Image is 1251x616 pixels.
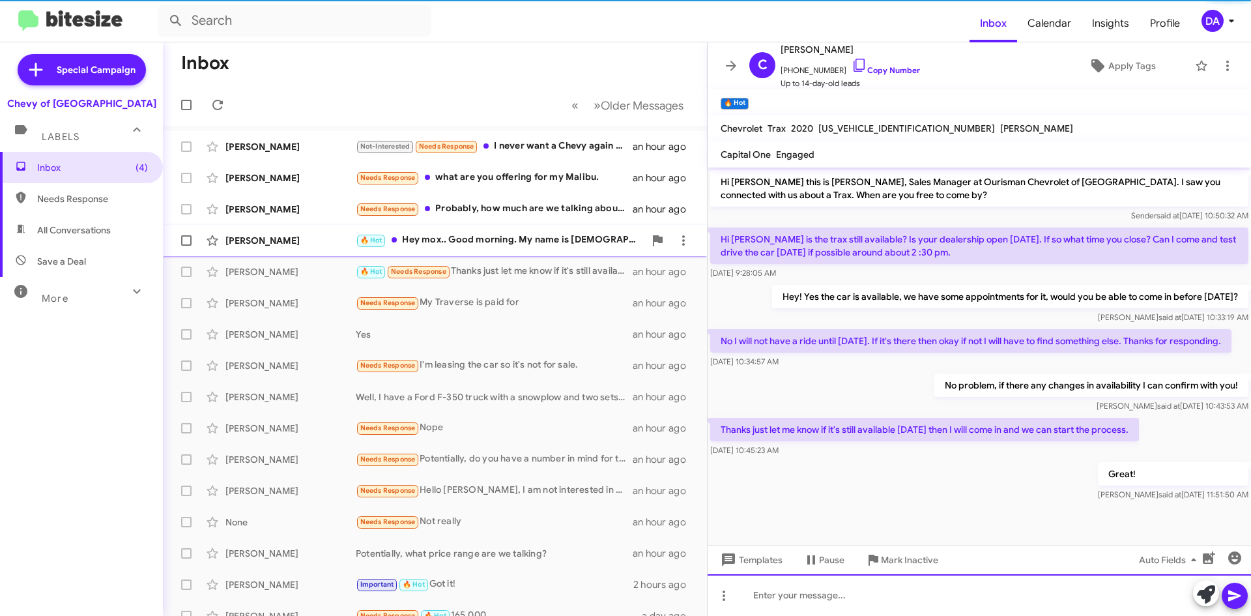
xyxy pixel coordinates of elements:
span: [PERSON_NAME] [DATE] 10:33:19 AM [1098,312,1248,322]
span: Needs Response [360,361,416,370]
p: Hi [PERSON_NAME] this is [PERSON_NAME], Sales Manager at Ourisman Chevrolet of [GEOGRAPHIC_DATA].... [710,170,1248,207]
input: Search [158,5,431,37]
span: [PERSON_NAME] [DATE] 10:43:53 AM [1097,401,1248,411]
div: an hour ago [633,203,697,216]
div: Potentially, do you have a number in mind for the Spark? [356,452,633,467]
span: Up to 14-day-old leads [781,77,920,90]
div: [PERSON_NAME] [225,422,356,435]
span: Capital One [721,149,771,160]
span: Labels [42,131,79,143]
div: an hour ago [633,328,697,341]
div: [PERSON_NAME] [225,265,356,278]
div: None [225,516,356,529]
span: Needs Response [419,142,474,151]
span: Chevrolet [721,123,762,134]
div: an hour ago [633,516,697,529]
span: « [571,97,579,113]
span: 🔥 Hot [360,267,382,276]
span: [DATE] 10:34:57 AM [710,357,779,366]
div: Thanks just let me know if it's still available [DATE] then I will come in and we can start the p... [356,264,633,279]
span: said at [1157,401,1180,411]
div: an hour ago [633,390,697,403]
a: Special Campaign [18,54,146,85]
span: Needs Response [391,267,446,276]
span: Needs Response [360,455,416,463]
span: [PERSON_NAME] [781,42,920,57]
span: [DATE] 9:28:05 AM [710,268,776,278]
small: 🔥 Hot [721,98,749,110]
span: 🔥 Hot [360,236,382,244]
span: Older Messages [601,98,683,113]
div: an hour ago [633,484,697,497]
a: Profile [1140,5,1190,42]
div: [PERSON_NAME] [225,203,356,216]
div: Well, I have a Ford F-350 truck with a snowplow and two sets of new tires as of last winter: all ... [356,390,633,403]
div: [PERSON_NAME] [225,390,356,403]
div: Nope [356,420,633,435]
a: Inbox [970,5,1017,42]
div: [PERSON_NAME] [225,484,356,497]
span: More [42,293,68,304]
button: Apply Tags [1055,54,1188,78]
span: C [758,55,768,76]
span: Sender [DATE] 10:50:32 AM [1131,211,1248,220]
div: [PERSON_NAME] [225,359,356,372]
p: No I will not have a ride until [DATE]. If it's there then okay if not I will have to find someth... [710,329,1231,353]
button: Previous [564,92,586,119]
div: an hour ago [633,453,697,466]
div: an hour ago [633,422,697,435]
div: My Traverse is paid for [356,295,633,310]
span: Not-Interested [360,142,410,151]
span: Special Campaign [57,63,136,76]
div: I'm leasing the car so it's not for sale. [356,358,633,373]
span: Auto Fields [1139,548,1201,572]
div: [PERSON_NAME] [225,328,356,341]
div: [PERSON_NAME] [225,453,356,466]
div: Hey mox.. Good morning. My name is [DEMOGRAPHIC_DATA],please [356,233,644,248]
div: Chevy of [GEOGRAPHIC_DATA] [7,97,156,110]
span: Needs Response [360,173,416,182]
span: said at [1158,490,1181,499]
span: Needs Response [360,205,416,213]
button: Templates [708,548,793,572]
div: [PERSON_NAME] [225,297,356,310]
div: [PERSON_NAME] [225,171,356,184]
span: [PERSON_NAME] [DATE] 11:51:50 AM [1098,490,1248,499]
div: an hour ago [633,265,697,278]
h1: Inbox [181,53,229,74]
div: DA [1201,10,1224,32]
p: Thanks just let me know if it's still available [DATE] then I will come in and we can start the p... [710,418,1139,441]
a: Copy Number [852,65,920,75]
button: Pause [793,548,855,572]
p: Hey! Yes the car is available, we have some appointments for it, would you be able to come in bef... [772,285,1248,308]
div: an hour ago [633,359,697,372]
div: an hour ago [633,297,697,310]
span: Pause [819,548,844,572]
button: Mark Inactive [855,548,949,572]
div: an hour ago [633,171,697,184]
span: » [594,97,601,113]
p: Hi [PERSON_NAME] is the trax still available? Is your dealership open [DATE]. If so what time you... [710,227,1248,264]
span: Needs Response [360,299,416,307]
div: what are you offering for my Malibu. [356,170,633,185]
span: 🔥 Hot [403,580,425,589]
span: (4) [136,161,148,174]
span: Save a Deal [37,255,86,268]
span: Trax [768,123,786,134]
div: [PERSON_NAME] [225,234,356,247]
div: [PERSON_NAME] [225,547,356,560]
div: Hello [PERSON_NAME], I am not interested in selling my trax but we do have a vehicle that we are ... [356,483,633,498]
a: Insights [1082,5,1140,42]
span: Inbox [37,161,148,174]
p: No problem, if there any changes in availability I can confirm with you! [934,374,1248,397]
div: I never want a Chevy again unless it's a 67 Impala [356,139,633,154]
p: Great! [1098,462,1248,486]
span: Needs Response [360,486,416,495]
span: Calendar [1017,5,1082,42]
span: [PERSON_NAME] [1000,123,1073,134]
button: Auto Fields [1129,548,1212,572]
div: [PERSON_NAME] [225,140,356,153]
